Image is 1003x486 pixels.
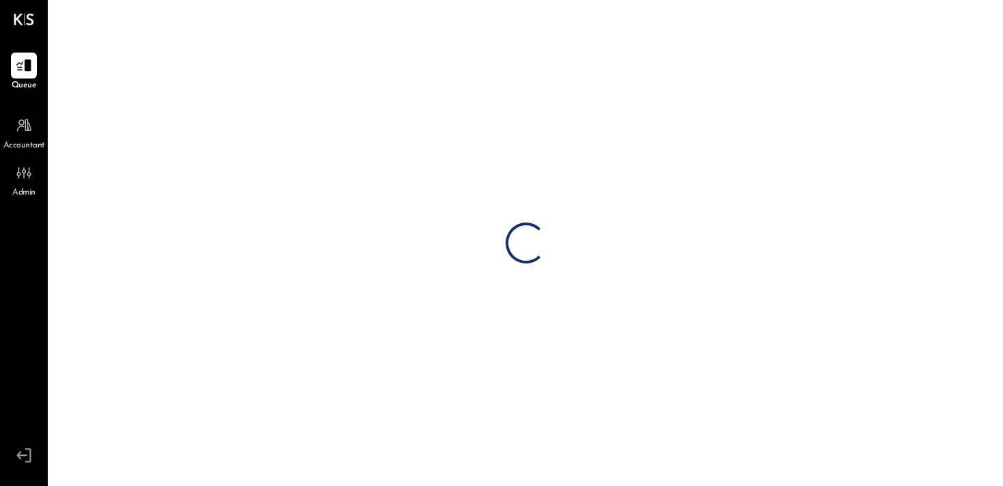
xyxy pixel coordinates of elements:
[1,53,47,92] a: Queue
[3,140,45,152] span: Accountant
[12,187,35,199] span: Admin
[1,160,47,199] a: Admin
[1,113,47,152] a: Accountant
[12,80,37,92] span: Queue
